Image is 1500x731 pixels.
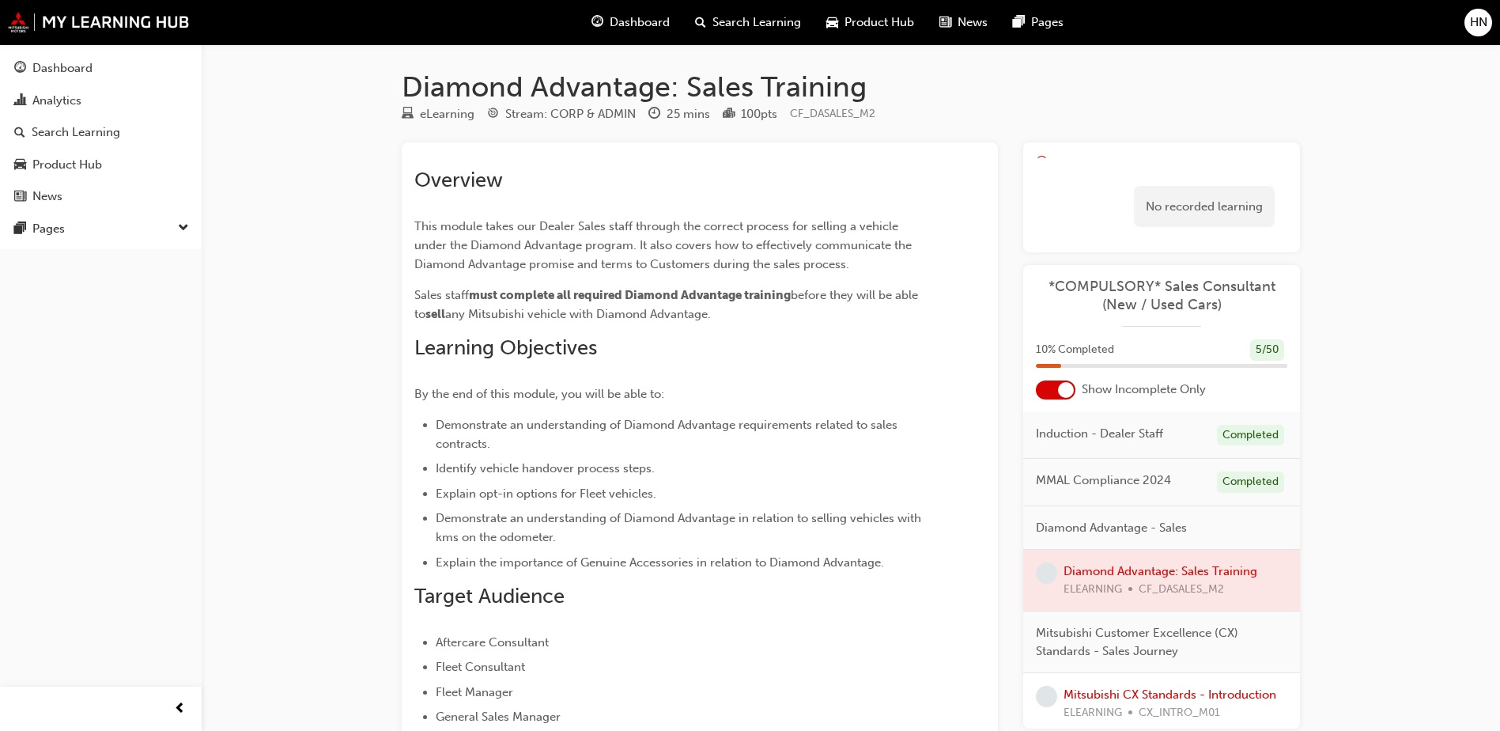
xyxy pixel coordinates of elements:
[14,158,26,172] span: car-icon
[436,418,901,451] span: Demonstrate an understanding of Diamond Advantage requirements related to sales contracts.
[958,13,988,32] span: News
[6,150,195,180] a: Product Hub
[178,218,189,239] span: down-icon
[402,104,474,124] div: Type
[6,51,195,214] button: DashboardAnalyticsSearch LearningProduct HubNews
[425,307,445,321] span: sell
[826,13,838,32] span: car-icon
[414,168,503,192] span: Overview
[723,108,735,122] span: podium-icon
[1036,562,1057,584] span: learningRecordVerb_NONE-icon
[414,219,915,271] span: This module takes our Dealer Sales staff through the correct process for selling a vehicle under ...
[1464,9,1492,36] button: HN
[682,6,814,39] a: search-iconSearch Learning
[790,107,875,120] span: Learning resource code
[814,6,927,39] a: car-iconProduct Hub
[844,13,914,32] span: Product Hub
[469,288,791,302] span: must complete all required Diamond Advantage training
[1013,13,1025,32] span: pages-icon
[1036,341,1114,359] span: 10 % Completed
[1036,278,1287,313] a: *COMPULSORY* Sales Consultant (New / Used Cars)
[667,105,710,123] div: 25 mins
[6,182,195,211] a: News
[14,94,26,108] span: chart-icon
[32,59,93,78] div: Dashboard
[14,62,26,76] span: guage-icon
[436,710,561,724] span: General Sales Manager
[1036,472,1171,490] span: MMAL Compliance 2024
[436,487,656,501] span: Explain opt-in options for Fleet vehicles.
[6,118,195,147] a: Search Learning
[6,214,195,244] button: Pages
[14,222,26,237] span: pages-icon
[436,685,513,699] span: Fleet Manager
[32,187,62,206] div: News
[591,13,603,32] span: guage-icon
[1000,6,1076,39] a: pages-iconPages
[1036,686,1057,707] span: learningRecordVerb_NONE-icon
[1250,339,1284,361] div: 5 / 50
[610,13,670,32] span: Dashboard
[1064,687,1276,702] a: Mitsubishi CX Standards - Introduction
[927,6,1000,39] a: news-iconNews
[414,387,664,401] span: By the end of this module, you will be able to:
[14,126,25,140] span: search-icon
[579,6,682,39] a: guage-iconDashboard
[436,635,549,650] span: Aftercare Consultant
[1470,13,1487,32] span: HN
[505,105,636,123] div: Stream: CORP & ADMIN
[414,335,597,360] span: Learning Objectives
[402,70,1300,104] h1: Diamond Advantage: Sales Training
[6,54,195,83] a: Dashboard
[939,13,951,32] span: news-icon
[414,288,921,321] span: before they will be able to
[1036,624,1275,660] span: Mitsubishi Customer Excellence (CX) Standards - Sales Journey
[32,92,81,110] div: Analytics
[8,12,190,32] img: mmal
[32,123,120,142] div: Search Learning
[1036,519,1187,537] span: Diamond Advantage - Sales
[6,86,195,116] a: Analytics
[1082,381,1206,399] span: Show Incomplete Only
[420,105,474,123] div: eLearning
[1036,425,1163,443] span: Induction - Dealer Staff
[436,511,924,544] span: Demonstrate an understanding of Diamond Advantage in relation to selling vehicles with kms on the...
[174,699,186,719] span: prev-icon
[32,156,102,174] div: Product Hub
[648,104,710,124] div: Duration
[1134,186,1275,228] div: No recorded learning
[14,190,26,204] span: news-icon
[723,104,777,124] div: Points
[1031,13,1064,32] span: Pages
[436,660,525,674] span: Fleet Consultant
[648,108,660,122] span: clock-icon
[402,108,414,122] span: learningResourceType_ELEARNING-icon
[445,307,711,321] span: any Mitsubishi vehicle with Diamond Advantage.
[1217,425,1284,446] div: Completed
[695,13,706,32] span: search-icon
[1217,472,1284,493] div: Completed
[1139,704,1220,722] span: CX_INTRO_M01
[436,461,655,475] span: Identify vehicle handover process steps.
[741,105,777,123] div: 100 pts
[487,108,499,122] span: target-icon
[487,104,636,124] div: Stream
[712,13,801,32] span: Search Learning
[436,555,884,570] span: Explain the importance of Genuine Accessories in relation to Diamond Advantage.
[1064,704,1122,722] span: ELEARNING
[32,220,65,238] div: Pages
[414,288,469,302] span: Sales staff
[414,584,565,608] span: Target Audience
